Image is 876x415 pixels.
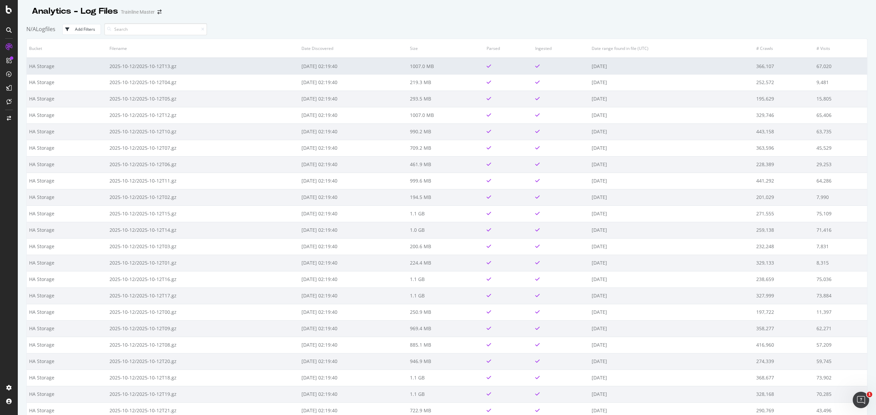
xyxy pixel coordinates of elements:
[299,173,408,189] td: [DATE] 02:19:40
[32,5,118,17] div: Analytics - Log Files
[299,304,408,320] td: [DATE] 02:19:40
[589,58,754,74] td: [DATE]
[408,287,484,304] td: 1.1 GB
[814,337,867,353] td: 57,209
[299,91,408,107] td: [DATE] 02:19:40
[814,91,867,107] td: 15,805
[814,74,867,91] td: 9,481
[299,107,408,123] td: [DATE] 02:19:40
[754,173,814,189] td: 441,292
[107,238,299,255] td: 2025-10-12/2025-10-12T03.gz
[107,107,299,123] td: 2025-10-12/2025-10-12T12.gz
[408,255,484,271] td: 224.4 MB
[299,39,408,58] th: Date Discovered
[299,320,408,337] td: [DATE] 02:19:40
[27,337,107,353] td: HA Storage
[299,189,408,205] td: [DATE] 02:19:40
[408,386,484,402] td: 1.1 GB
[299,337,408,353] td: [DATE] 02:19:40
[754,222,814,238] td: 259,138
[299,222,408,238] td: [DATE] 02:19:40
[107,123,299,140] td: 2025-10-12/2025-10-12T10.gz
[754,39,814,58] th: # Crawls
[814,255,867,271] td: 8,315
[589,140,754,156] td: [DATE]
[814,39,867,58] th: # Visits
[754,58,814,74] td: 366,107
[754,91,814,107] td: 195,629
[299,386,408,402] td: [DATE] 02:19:40
[157,10,162,14] div: arrow-right-arrow-left
[107,255,299,271] td: 2025-10-12/2025-10-12T01.gz
[589,255,754,271] td: [DATE]
[107,58,299,74] td: 2025-10-12/2025-10-12T13.gz
[27,386,107,402] td: HA Storage
[589,337,754,353] td: [DATE]
[27,304,107,320] td: HA Storage
[853,392,869,408] iframe: Intercom live chat
[27,271,107,287] td: HA Storage
[814,140,867,156] td: 45,529
[754,156,814,173] td: 228,389
[814,205,867,222] td: 75,109
[408,370,484,386] td: 1.1 GB
[754,255,814,271] td: 329,133
[589,304,754,320] td: [DATE]
[299,58,408,74] td: [DATE] 02:19:40
[299,140,408,156] td: [DATE] 02:19:40
[814,320,867,337] td: 62,271
[814,304,867,320] td: 11,397
[299,74,408,91] td: [DATE] 02:19:40
[754,140,814,156] td: 363,596
[27,353,107,370] td: HA Storage
[589,238,754,255] td: [DATE]
[754,271,814,287] td: 238,659
[589,222,754,238] td: [DATE]
[299,123,408,140] td: [DATE] 02:19:40
[27,123,107,140] td: HA Storage
[299,255,408,271] td: [DATE] 02:19:40
[408,238,484,255] td: 200.6 MB
[107,74,299,91] td: 2025-10-12/2025-10-12T04.gz
[589,91,754,107] td: [DATE]
[27,238,107,255] td: HA Storage
[408,123,484,140] td: 990.2 MB
[754,304,814,320] td: 197,722
[589,39,754,58] th: Date range found in file (UTC)
[27,320,107,337] td: HA Storage
[408,74,484,91] td: 219.3 MB
[754,238,814,255] td: 232,248
[754,386,814,402] td: 328,168
[408,91,484,107] td: 293.5 MB
[299,353,408,370] td: [DATE] 02:19:40
[814,370,867,386] td: 73,902
[754,287,814,304] td: 327,999
[408,320,484,337] td: 969.4 MB
[107,39,299,58] th: Filename
[589,370,754,386] td: [DATE]
[589,320,754,337] td: [DATE]
[27,156,107,173] td: HA Storage
[107,386,299,402] td: 2025-10-12/2025-10-12T19.gz
[754,74,814,91] td: 252,572
[107,189,299,205] td: 2025-10-12/2025-10-12T02.gz
[27,58,107,74] td: HA Storage
[589,74,754,91] td: [DATE]
[589,353,754,370] td: [DATE]
[814,58,867,74] td: 67,020
[27,39,107,58] th: Bucket
[408,304,484,320] td: 250.9 MB
[27,74,107,91] td: HA Storage
[867,392,872,397] span: 1
[107,370,299,386] td: 2025-10-12/2025-10-12T18.gz
[814,238,867,255] td: 7,831
[107,140,299,156] td: 2025-10-12/2025-10-12T07.gz
[589,173,754,189] td: [DATE]
[408,222,484,238] td: 1.0 GB
[27,107,107,123] td: HA Storage
[814,173,867,189] td: 64,286
[27,189,107,205] td: HA Storage
[814,156,867,173] td: 29,253
[754,189,814,205] td: 201,029
[814,353,867,370] td: 59,745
